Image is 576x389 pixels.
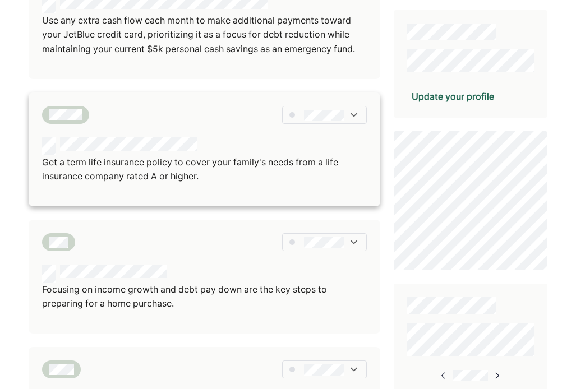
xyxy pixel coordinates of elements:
p: Use any extra cash flow each month to make additional payments toward your JetBlue credit card, p... [42,13,366,57]
img: right-arrow [492,371,501,380]
p: Focusing on income growth and debt pay down are the key steps to preparing for a home purchase. [42,283,366,311]
img: right-arrow [439,371,448,380]
p: Get a term life insurance policy to cover your family's needs from a life insurance company rated... [42,155,366,184]
div: Update your profile [412,90,494,103]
